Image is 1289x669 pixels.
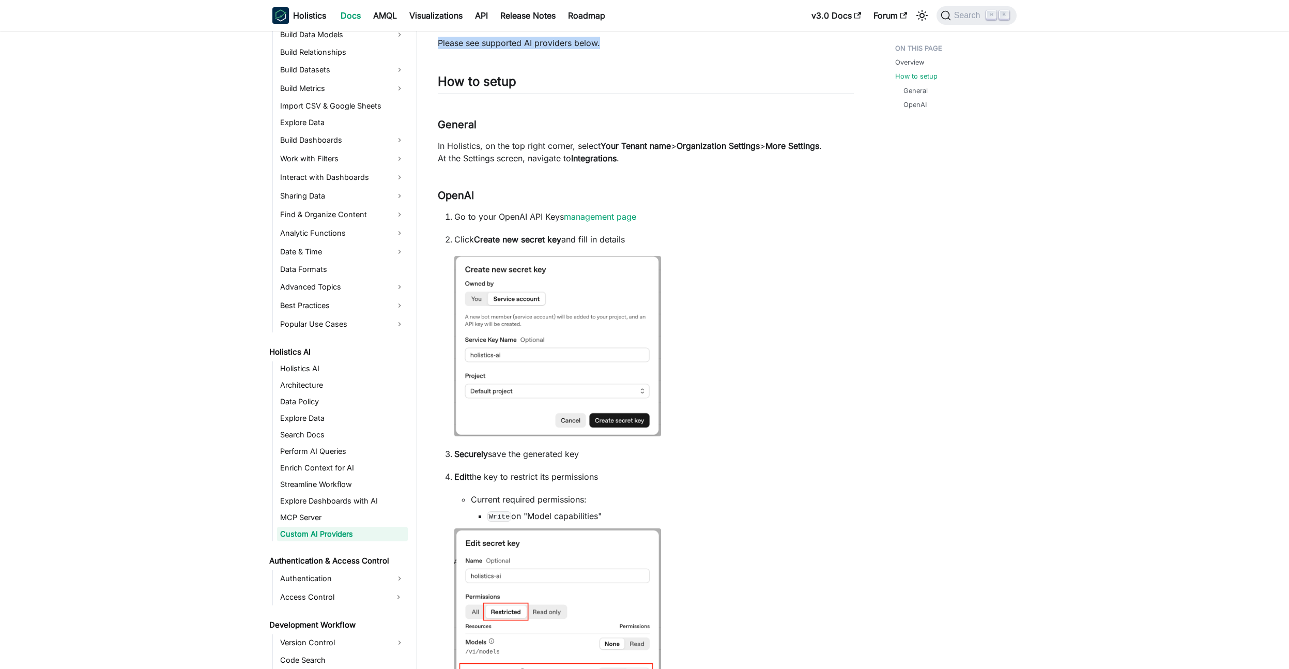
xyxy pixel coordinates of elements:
a: How to setup [895,71,938,81]
a: Advanced Topics [277,279,408,295]
img: Holistics [272,7,289,24]
a: management page [564,211,636,222]
p: Please see supported AI providers below. [438,37,854,49]
button: Search (Command+K) [937,6,1017,25]
a: Interact with Dashboards [277,169,408,186]
a: Sharing Data [277,188,408,204]
a: API [469,7,494,24]
a: Perform AI Queries [277,444,408,459]
a: Roadmap [562,7,611,24]
strong: Your Tenant name [601,141,671,151]
a: Docs [334,7,367,24]
button: Switch between dark and light mode (currently light mode) [914,7,930,24]
strong: Edit [454,472,469,482]
a: Find & Organize Content [277,206,408,223]
a: Date & Time [277,244,408,260]
nav: Docs sidebar [262,31,417,669]
a: Holistics AI [277,361,408,376]
a: Data Formats [277,262,408,277]
a: Build Metrics [277,80,408,97]
strong: More Settings [765,141,819,151]
a: Architecture [277,378,408,392]
strong: Organization Settings [677,141,760,151]
li: Current required permissions: [471,493,854,522]
a: Visualizations [403,7,469,24]
a: Explore Dashboards with AI [277,494,408,508]
a: Build Relationships [277,45,408,59]
span: Search [951,11,987,20]
a: General [903,86,928,96]
a: Work with Filters [277,150,408,167]
strong: Integrations [571,153,617,163]
a: Forum [867,7,913,24]
kbd: K [999,10,1009,20]
strong: Create new secret key [474,234,561,245]
h2: How to setup [438,74,854,94]
a: Build Datasets [277,62,408,78]
a: Code Search [277,653,408,667]
b: Holistics [293,9,326,22]
a: Analytic Functions [277,225,408,241]
a: v3.0 Docs [805,7,867,24]
a: Popular Use Cases [277,316,408,332]
a: AMQL [367,7,403,24]
button: Expand sidebar category 'Access Control' [389,589,408,605]
h3: General [438,118,854,131]
p: In Holistics, on the top right corner, select > > . At the Settings screen, navigate to . [438,140,854,164]
code: Write [487,511,511,522]
a: Build Data Models [277,26,408,43]
a: Overview [895,57,924,67]
a: Authentication [277,570,408,587]
a: Import CSV & Google Sheets [277,99,408,113]
a: Development Workflow [266,618,408,632]
p: save the generated key [454,448,854,460]
h3: OpenAI [438,189,854,202]
a: OpenAI [903,100,927,110]
a: MCP Server [277,510,408,525]
p: Click and fill in details [454,233,854,246]
li: on "Model capabilities" [487,510,854,522]
p: the key to restrict its permissions [454,470,854,483]
a: Release Notes [494,7,562,24]
a: Data Policy [277,394,408,409]
kbd: ⌘ [986,10,996,20]
a: HolisticsHolistics [272,7,326,24]
img: ai-openai-new-key [454,256,661,436]
p: Go to your OpenAI API Keys [454,210,854,223]
a: Access Control [277,589,389,605]
a: Streamline Workflow [277,477,408,492]
a: Authentication & Access Control [266,554,408,568]
a: Version Control [277,634,408,651]
a: Best Practices [277,297,408,314]
a: Build Dashboards [277,132,408,148]
a: Enrich Context for AI [277,461,408,475]
a: Search Docs [277,428,408,442]
a: Holistics AI [266,345,408,359]
a: Explore Data [277,411,408,425]
a: Explore Data [277,115,408,130]
a: Custom AI Providers [277,527,408,541]
strong: Securely [454,449,488,459]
